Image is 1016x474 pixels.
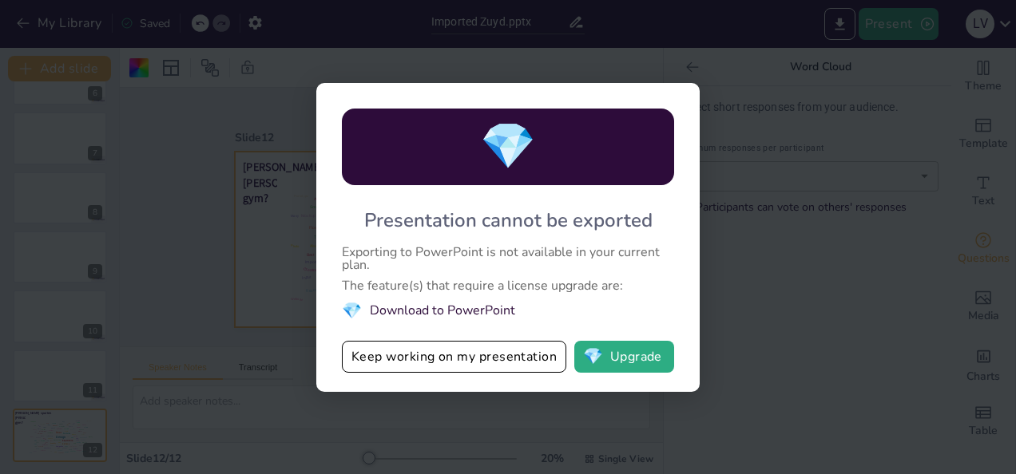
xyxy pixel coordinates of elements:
[342,300,674,322] li: Download to PowerPoint
[342,300,362,322] span: diamond
[342,246,674,271] div: Exporting to PowerPoint is not available in your current plan.
[342,279,674,292] div: The feature(s) that require a license upgrade are:
[480,116,536,177] span: diamond
[342,341,566,373] button: Keep working on my presentation
[583,349,603,365] span: diamond
[364,207,653,233] div: Presentation cannot be exported
[574,341,674,373] button: diamondUpgrade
